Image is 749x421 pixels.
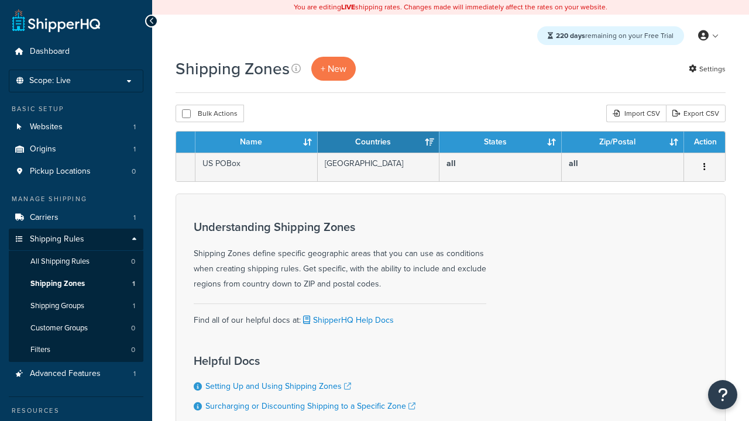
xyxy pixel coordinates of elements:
[194,354,415,367] h3: Helpful Docs
[708,380,737,409] button: Open Resource Center
[133,122,136,132] span: 1
[131,345,135,355] span: 0
[9,161,143,182] li: Pickup Locations
[318,153,440,181] td: [GEOGRAPHIC_DATA]
[9,251,143,272] li: All Shipping Rules
[205,380,351,392] a: Setting Up and Using Shipping Zones
[30,47,70,57] span: Dashboard
[194,220,486,292] div: Shipping Zones define specific geographic areas that you can use as conditions when creating ship...
[9,207,143,229] a: Carriers 1
[9,139,143,160] li: Origins
[9,161,143,182] a: Pickup Locations 0
[133,301,135,311] span: 1
[689,61,726,77] a: Settings
[9,104,143,114] div: Basic Setup
[30,323,88,333] span: Customer Groups
[9,273,143,295] li: Shipping Zones
[556,30,585,41] strong: 220 days
[9,339,143,361] li: Filters
[9,363,143,385] li: Advanced Features
[132,167,136,177] span: 0
[9,273,143,295] a: Shipping Zones 1
[131,257,135,267] span: 0
[9,41,143,63] a: Dashboard
[9,116,143,138] li: Websites
[29,76,71,86] span: Scope: Live
[30,122,63,132] span: Websites
[132,279,135,289] span: 1
[30,257,90,267] span: All Shipping Rules
[205,400,415,412] a: Surcharging or Discounting Shipping to a Specific Zone
[30,144,56,154] span: Origins
[194,303,486,328] div: Find all of our helpful docs at:
[341,2,355,12] b: LIVE
[195,132,318,153] th: Name: activate to sort column ascending
[9,207,143,229] li: Carriers
[30,301,84,311] span: Shipping Groups
[176,105,244,122] button: Bulk Actions
[30,234,84,244] span: Shipping Rules
[562,132,684,153] th: Zip/Postal: activate to sort column ascending
[684,132,725,153] th: Action
[176,57,290,80] h1: Shipping Zones
[30,213,59,223] span: Carriers
[195,153,318,181] td: US POBox
[12,9,100,32] a: ShipperHQ Home
[9,406,143,416] div: Resources
[9,339,143,361] a: Filters 0
[9,194,143,204] div: Manage Shipping
[30,167,91,177] span: Pickup Locations
[9,229,143,362] li: Shipping Rules
[30,345,50,355] span: Filters
[9,251,143,272] a: All Shipping Rules 0
[439,132,562,153] th: States: activate to sort column ascending
[30,279,85,289] span: Shipping Zones
[131,323,135,333] span: 0
[133,369,136,379] span: 1
[9,363,143,385] a: Advanced Features 1
[9,295,143,317] a: Shipping Groups 1
[9,318,143,339] li: Customer Groups
[133,213,136,223] span: 1
[446,157,456,170] b: all
[194,220,486,233] h3: Understanding Shipping Zones
[537,26,684,45] div: remaining on your Free Trial
[9,139,143,160] a: Origins 1
[606,105,666,122] div: Import CSV
[9,229,143,250] a: Shipping Rules
[666,105,726,122] a: Export CSV
[569,157,578,170] b: all
[30,369,101,379] span: Advanced Features
[9,318,143,339] a: Customer Groups 0
[318,132,440,153] th: Countries: activate to sort column ascending
[301,314,394,326] a: ShipperHQ Help Docs
[311,57,356,81] a: + New
[321,62,346,75] span: + New
[133,144,136,154] span: 1
[9,295,143,317] li: Shipping Groups
[9,116,143,138] a: Websites 1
